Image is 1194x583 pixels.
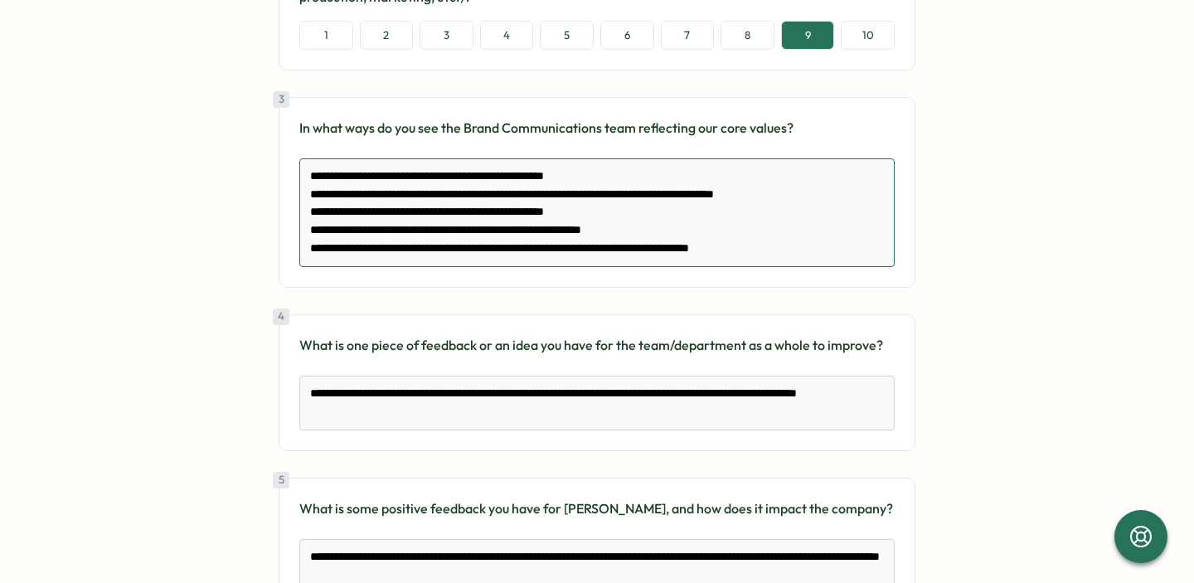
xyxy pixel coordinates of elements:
[480,21,534,51] button: 4
[273,309,289,325] div: 4
[540,21,594,51] button: 5
[299,498,895,519] p: What is some positive feedback you have for [PERSON_NAME], and how does it impact the company?
[600,21,654,51] button: 6
[299,118,895,138] p: In what ways do you see the Brand Communications team reflecting our core values?
[781,21,835,51] button: 9
[299,335,895,356] p: What is one piece of feedback or an idea you have for the team/department as a whole to improve?
[661,21,715,51] button: 7
[721,21,774,51] button: 8
[841,21,895,51] button: 10
[360,21,414,51] button: 2
[273,472,289,488] div: 5
[420,21,473,51] button: 3
[299,21,353,51] button: 1
[273,91,289,108] div: 3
